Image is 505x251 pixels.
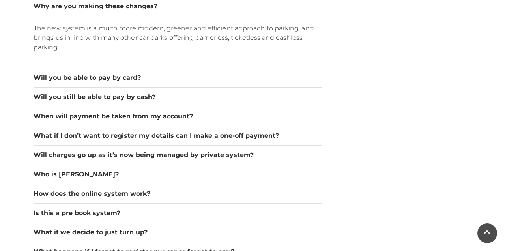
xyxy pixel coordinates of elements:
button: How does the online system work? [34,189,322,199]
button: Why are you making these changes? [34,2,322,11]
button: Will charges go up as it’s now being managed by private system? [34,150,322,160]
p: The new system is a much more modern, greener and efficient approach to parking, and brings us in... [34,24,322,52]
button: Is this a pre book system? [34,208,322,218]
button: Will you still be able to pay by cash? [34,92,322,102]
button: What if we decide to just turn up? [34,228,322,237]
button: What if I don’t want to register my details can I make a one-off payment? [34,131,322,140]
button: When will payment be taken from my account? [34,112,322,121]
button: Will you be able to pay by card? [34,73,322,82]
button: Who is [PERSON_NAME]? [34,170,322,179]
